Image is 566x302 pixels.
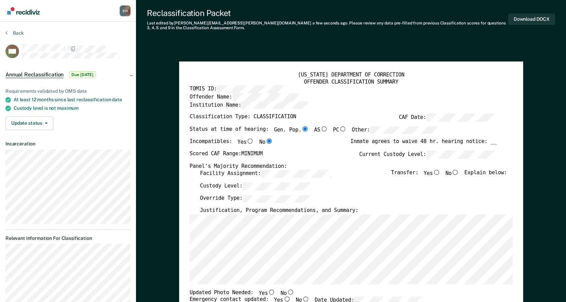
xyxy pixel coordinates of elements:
div: Incompatibles: [189,139,273,150]
input: No [287,289,294,294]
input: AS [320,126,328,131]
input: TOMIS ID: [217,85,287,93]
span: maximum [57,105,79,111]
label: Other: [351,126,440,134]
div: S H [120,5,131,16]
img: Recidiviz [7,7,40,15]
div: At least 12 months since last reclassification [14,97,131,103]
input: CAF Date: [426,113,496,121]
button: Update status [5,117,53,130]
label: TOMIS ID: [189,85,287,93]
div: [US_STATE] DEPARTMENT OF CORRECTION [189,72,513,78]
input: No [302,297,309,302]
input: Yes [283,297,290,302]
label: CAF Date: [399,113,497,121]
input: Other: [370,126,440,134]
label: Institution Name: [189,101,311,109]
input: Gen. Pop. [301,126,309,131]
span: Due [DATE] [69,71,96,78]
dt: Incarceration [5,141,131,147]
input: Institution Name: [241,101,311,109]
input: Yes [433,170,440,175]
input: No [451,170,459,175]
label: No [445,170,459,178]
label: Justification, Program Recommendations, and Summary: [200,207,358,214]
div: Status at time of hearing: [189,126,440,139]
label: Classification Type: CLASSIFICATION [189,113,296,121]
label: Yes [259,289,275,297]
input: Offender Name: [232,93,303,101]
input: Yes [246,139,254,144]
button: Profile dropdown button [120,5,131,16]
dt: Relevant Information For Classification [5,235,131,241]
label: AS [314,126,328,134]
label: Yes [237,139,254,146]
label: Scored CAF Range: MINIMUM [189,150,262,158]
input: No [265,139,273,144]
label: Custody Level: [200,182,313,190]
div: Custody level is not [14,105,131,111]
label: No [280,289,294,297]
span: date [112,97,122,102]
label: Current Custody Level: [359,150,496,158]
input: Facility Assignment: [261,170,331,178]
div: Panel's Majority Recommendation: [189,163,496,170]
div: Transfer: Explain below: [391,170,507,182]
button: Download DOCX [508,14,555,25]
div: Requirements validated by OMS data [5,88,131,94]
span: Annual Reclassification [5,71,64,78]
label: Gen. Pop. [274,126,309,134]
div: Reclassification Packet [147,8,508,18]
label: Offender Name: [189,93,302,101]
input: PC [339,126,346,131]
label: Yes [424,170,440,178]
input: Override Type: [242,195,313,202]
div: Last edited by [PERSON_NAME][EMAIL_ADDRESS][PERSON_NAME][DOMAIN_NAME] . Please review any data pr... [147,21,508,31]
label: No [259,139,273,146]
span: a few seconds ago [312,21,347,25]
input: Current Custody Level: [426,150,496,158]
div: Inmate agrees to waive 48 hr. hearing notice: __ [350,139,496,150]
label: PC [333,126,346,134]
input: Custody Level: [242,182,313,190]
input: Yes [268,289,275,294]
div: Updated Photo Needed: [189,289,294,297]
div: OFFENDER CLASSIFICATION SUMMARY [189,78,513,85]
label: Facility Assignment: [200,170,331,178]
button: Back [5,30,24,36]
label: Override Type: [200,195,313,202]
